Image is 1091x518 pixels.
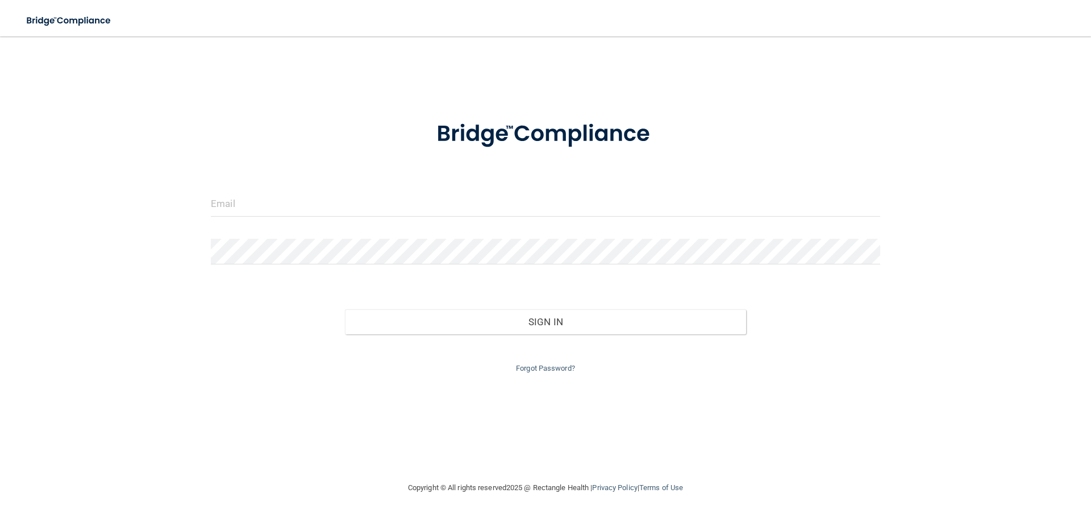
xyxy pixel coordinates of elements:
[211,191,880,217] input: Email
[345,309,747,334] button: Sign In
[516,364,575,372] a: Forgot Password?
[639,483,683,492] a: Terms of Use
[338,470,753,506] div: Copyright © All rights reserved 2025 @ Rectangle Health | |
[17,9,122,32] img: bridge_compliance_login_screen.278c3ca4.svg
[413,105,678,164] img: bridge_compliance_login_screen.278c3ca4.svg
[592,483,637,492] a: Privacy Policy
